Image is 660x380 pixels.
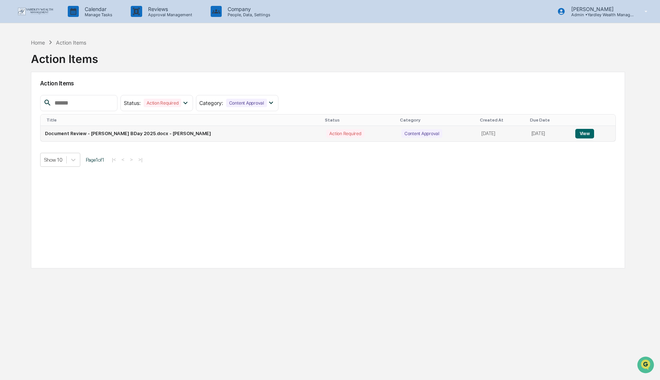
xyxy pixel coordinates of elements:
[636,356,656,376] iframe: Open customer support
[326,129,364,138] div: Action Required
[400,117,474,123] div: Category
[325,117,394,123] div: Status
[480,117,524,123] div: Created At
[86,157,104,163] span: Page 1 of 1
[142,6,196,12] p: Reviews
[565,6,634,12] p: [PERSON_NAME]
[7,56,21,70] img: 1746055101610-c473b297-6a78-478c-a979-82029cc54cd1
[46,117,319,123] div: Title
[128,156,135,163] button: >
[7,15,134,27] p: How can we help?
[65,100,80,106] span: [DATE]
[73,163,89,168] span: Pylon
[23,100,60,106] span: [PERSON_NAME]
[144,99,181,107] div: Action Required
[15,56,29,70] img: 4531339965365_218c74b014194aa58b9b_72.jpg
[142,12,196,17] p: Approval Management
[199,100,223,106] span: Category :
[7,145,13,151] div: 🔎
[33,56,121,64] div: Start new chat
[31,46,98,66] div: Action Items
[18,7,53,15] img: logo
[19,34,122,41] input: Clear
[119,156,127,163] button: <
[226,99,267,107] div: Content Approval
[40,80,616,87] h2: Action Items
[401,129,442,138] div: Content Approval
[7,93,19,105] img: Michael Garry
[50,128,94,141] a: 🗄️Attestations
[530,117,568,123] div: Due Date
[110,156,118,163] button: |<
[56,39,86,46] div: Action Items
[79,12,116,17] p: Manage Tasks
[4,142,49,155] a: 🔎Data Lookup
[52,162,89,168] a: Powered byPylon
[7,131,13,137] div: 🖐️
[565,12,634,17] p: Admin • Yardley Wealth Management
[575,131,594,136] a: View
[61,131,91,138] span: Attestations
[222,6,274,12] p: Company
[15,145,46,152] span: Data Lookup
[41,126,322,141] td: Document Review - [PERSON_NAME] BDay 2025.docx - [PERSON_NAME]
[4,128,50,141] a: 🖐️Preclearance
[7,82,47,88] div: Past conversations
[15,131,48,138] span: Preclearance
[53,131,59,137] div: 🗄️
[575,129,594,138] button: View
[136,156,145,163] button: >|
[222,12,274,17] p: People, Data, Settings
[477,126,527,141] td: [DATE]
[125,59,134,67] button: Start new chat
[31,39,45,46] div: Home
[79,6,116,12] p: Calendar
[33,64,101,70] div: We're available if you need us!
[114,80,134,89] button: See all
[124,100,141,106] span: Status :
[527,126,571,141] td: [DATE]
[61,100,64,106] span: •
